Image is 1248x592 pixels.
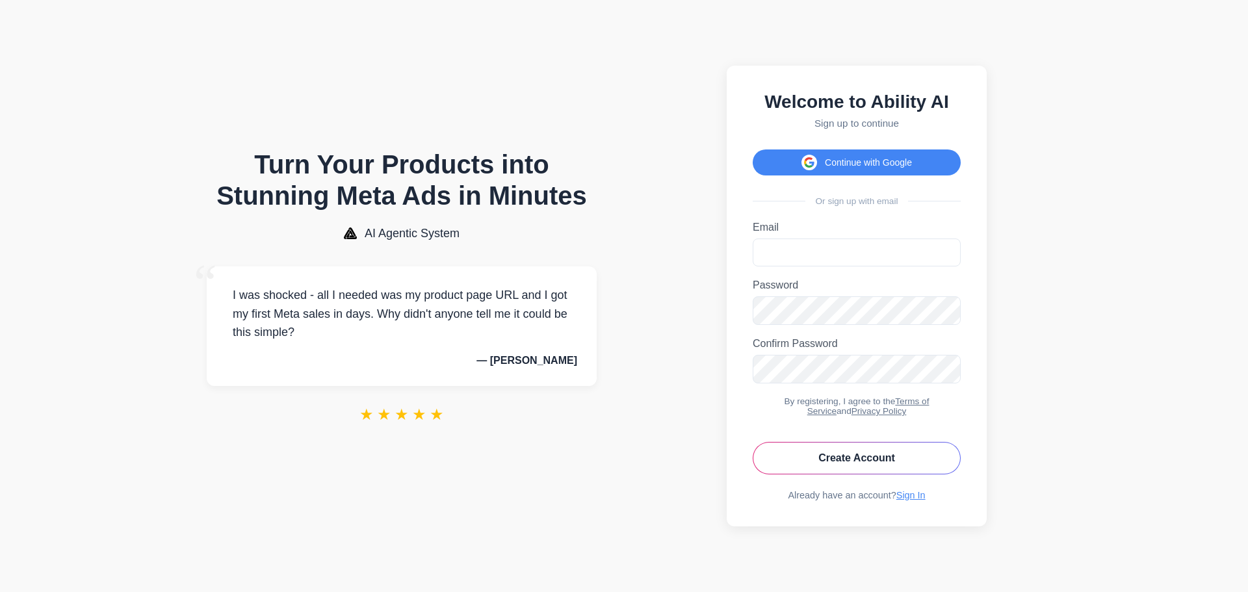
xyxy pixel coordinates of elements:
[753,196,961,206] div: Or sign up with email
[753,118,961,129] p: Sign up to continue
[753,222,961,233] label: Email
[207,149,597,211] h1: Turn Your Products into Stunning Meta Ads in Minutes
[753,396,961,416] div: By registering, I agree to the and
[753,338,961,350] label: Confirm Password
[365,227,460,240] span: AI Agentic System
[344,227,357,239] img: AI Agentic System Logo
[226,286,577,342] p: I was shocked - all I needed was my product page URL and I got my first Meta sales in days. Why d...
[753,92,961,112] h2: Welcome to Ability AI
[807,396,929,416] a: Terms of Service
[412,405,426,424] span: ★
[753,442,961,474] button: Create Account
[753,149,961,175] button: Continue with Google
[753,490,961,500] div: Already have an account?
[430,405,444,424] span: ★
[226,355,577,367] p: — [PERSON_NAME]
[194,253,217,313] span: “
[851,406,907,416] a: Privacy Policy
[753,279,961,291] label: Password
[377,405,391,424] span: ★
[896,490,926,500] a: Sign In
[359,405,374,424] span: ★
[395,405,409,424] span: ★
